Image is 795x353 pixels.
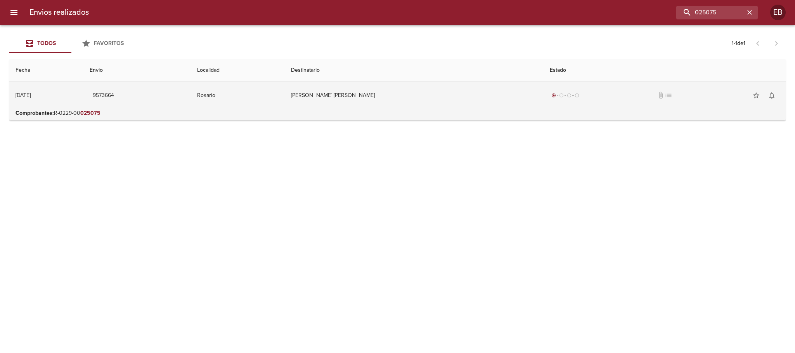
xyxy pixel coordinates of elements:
[767,34,786,53] span: Pagina siguiente
[575,93,579,98] span: radio_button_unchecked
[285,81,543,109] td: [PERSON_NAME] [PERSON_NAME]
[80,110,100,116] em: 025075
[16,92,31,99] div: [DATE]
[676,6,745,19] input: buscar
[16,110,54,116] b: Comprobantes :
[551,93,556,98] span: radio_button_checked
[665,92,672,99] span: No tiene pedido asociado
[37,40,56,47] span: Todos
[16,109,779,117] p: R-0229-00
[93,91,114,100] span: 9573664
[83,59,191,81] th: Envio
[191,59,285,81] th: Localidad
[748,39,767,47] span: Pagina anterior
[544,59,786,81] th: Estado
[9,34,133,53] div: Tabs Envios
[191,81,285,109] td: Rosario
[559,93,564,98] span: radio_button_unchecked
[9,59,786,121] table: Tabla de envíos del cliente
[567,93,572,98] span: radio_button_unchecked
[9,59,83,81] th: Fecha
[768,92,776,99] span: notifications_none
[29,6,89,19] h6: Envios realizados
[770,5,786,20] div: EB
[90,88,117,103] button: 9573664
[732,40,745,47] p: 1 - 1 de 1
[748,88,764,103] button: Agregar a favoritos
[764,88,779,103] button: Activar notificaciones
[752,92,760,99] span: star_border
[550,92,581,99] div: Generado
[657,92,665,99] span: No tiene documentos adjuntos
[770,5,786,20] div: Abrir información de usuario
[94,40,124,47] span: Favoritos
[5,3,23,22] button: menu
[285,59,543,81] th: Destinatario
